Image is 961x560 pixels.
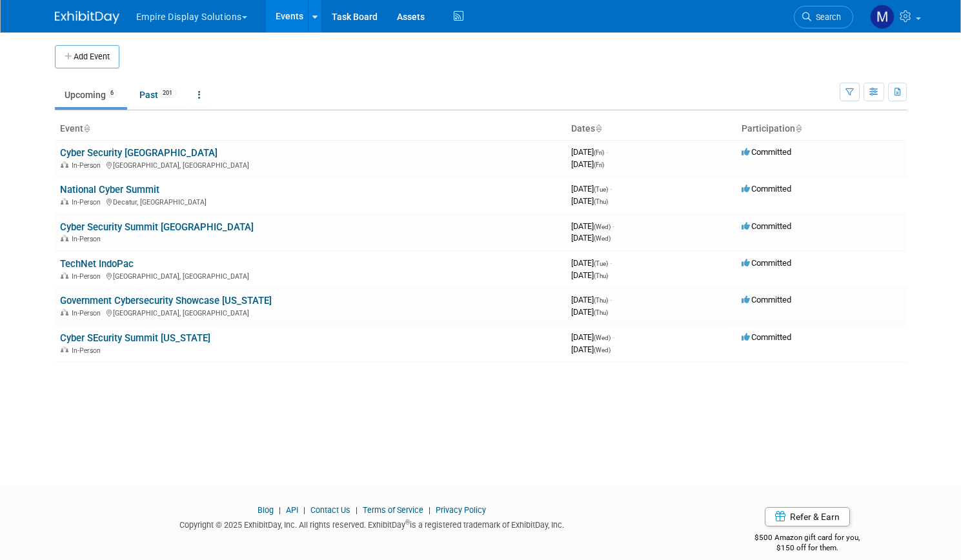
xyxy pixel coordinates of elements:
span: In-Person [72,198,105,206]
span: - [606,147,608,157]
span: (Thu) [594,272,608,279]
span: - [610,184,612,194]
span: (Wed) [594,346,611,354]
div: Copyright © 2025 ExhibitDay, Inc. All rights reserved. ExhibitDay is a registered trademark of Ex... [55,516,689,531]
span: [DATE] [571,147,608,157]
span: (Fri) [594,149,604,156]
span: [DATE] [571,221,614,231]
span: In-Person [72,161,105,170]
img: Matt h [870,5,895,29]
a: Sort by Participation Type [795,123,802,134]
span: [DATE] [571,345,611,354]
span: (Thu) [594,297,608,304]
span: Committed [742,184,791,194]
a: Search [794,6,853,28]
span: [DATE] [571,295,612,305]
span: (Wed) [594,235,611,242]
a: TechNet IndoPac [60,258,134,270]
a: National Cyber Summit [60,184,159,195]
a: Government Cybersecurity Showcase [US_STATE] [60,295,272,306]
a: Sort by Start Date [595,123,602,134]
a: API [286,505,298,515]
span: In-Person [72,272,105,281]
span: - [610,258,612,268]
span: - [612,221,614,231]
div: [GEOGRAPHIC_DATA], [GEOGRAPHIC_DATA] [60,307,561,317]
div: [GEOGRAPHIC_DATA], [GEOGRAPHIC_DATA] [60,270,561,281]
span: Committed [742,147,791,157]
span: (Tue) [594,186,608,193]
a: Upcoming6 [55,83,127,107]
span: 6 [106,88,117,98]
span: (Tue) [594,260,608,267]
img: In-Person Event [61,272,68,279]
span: (Thu) [594,309,608,316]
span: - [612,332,614,342]
a: Cyber Security [GEOGRAPHIC_DATA] [60,147,217,159]
span: - [610,295,612,305]
sup: ® [405,519,410,526]
span: | [425,505,434,515]
span: In-Person [72,346,105,355]
span: (Wed) [594,334,611,341]
span: (Thu) [594,198,608,205]
img: In-Person Event [61,198,68,205]
a: Cyber Security Summit [GEOGRAPHIC_DATA] [60,221,254,233]
span: Committed [742,295,791,305]
div: Decatur, [GEOGRAPHIC_DATA] [60,196,561,206]
span: Committed [742,332,791,342]
div: $500 Amazon gift card for you, [708,524,907,554]
span: [DATE] [571,332,614,342]
span: (Fri) [594,161,604,168]
span: | [276,505,284,515]
span: 201 [159,88,176,98]
span: [DATE] [571,159,604,169]
span: [DATE] [571,270,608,280]
span: In-Person [72,235,105,243]
span: [DATE] [571,307,608,317]
a: Refer & Earn [765,507,850,526]
a: Cyber SEcurity Summit [US_STATE] [60,332,210,344]
button: Add Event [55,45,119,68]
span: [DATE] [571,196,608,206]
span: Committed [742,221,791,231]
div: [GEOGRAPHIC_DATA], [GEOGRAPHIC_DATA] [60,159,561,170]
a: Past201 [130,83,186,107]
span: [DATE] [571,233,611,243]
span: In-Person [72,309,105,317]
a: Blog [258,505,274,515]
span: [DATE] [571,258,612,268]
a: Sort by Event Name [83,123,90,134]
span: (Wed) [594,223,611,230]
img: ExhibitDay [55,11,119,24]
a: Privacy Policy [436,505,486,515]
a: Terms of Service [363,505,423,515]
span: | [352,505,361,515]
span: Search [811,12,841,22]
span: [DATE] [571,184,612,194]
img: In-Person Event [61,346,68,353]
th: Participation [736,118,907,140]
a: Contact Us [310,505,350,515]
img: In-Person Event [61,235,68,241]
img: In-Person Event [61,309,68,315]
div: $150 off for them. [708,543,907,554]
img: In-Person Event [61,161,68,168]
span: | [300,505,309,515]
th: Dates [566,118,736,140]
span: Committed [742,258,791,268]
th: Event [55,118,566,140]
